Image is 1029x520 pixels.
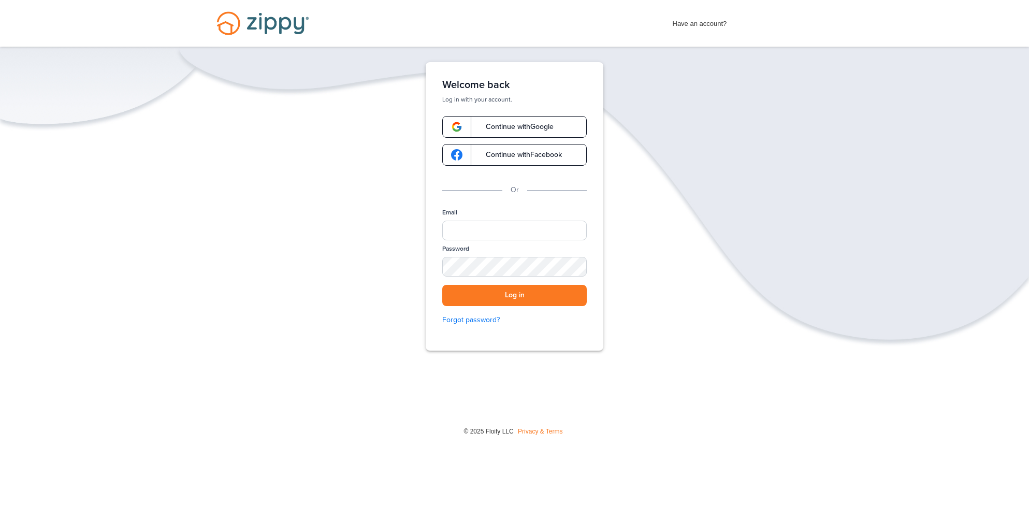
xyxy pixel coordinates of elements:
[1000,496,1026,517] img: Back to Top
[518,428,562,435] a: Privacy & Terms
[451,149,462,161] img: google-logo
[463,428,513,435] span: © 2025 Floify LLC
[673,13,727,30] span: Have an account?
[442,95,587,104] p: Log in with your account.
[475,151,562,158] span: Continue with Facebook
[442,285,587,306] button: Log in
[442,257,587,277] input: Password
[442,221,587,240] input: Email
[475,123,554,131] span: Continue with Google
[511,184,519,196] p: Or
[442,116,587,138] a: google-logoContinue withGoogle
[442,79,587,91] h1: Welcome back
[442,244,469,253] label: Password
[442,314,587,326] a: Forgot password?
[442,208,457,217] label: Email
[451,121,462,133] img: google-logo
[442,144,587,166] a: google-logoContinue withFacebook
